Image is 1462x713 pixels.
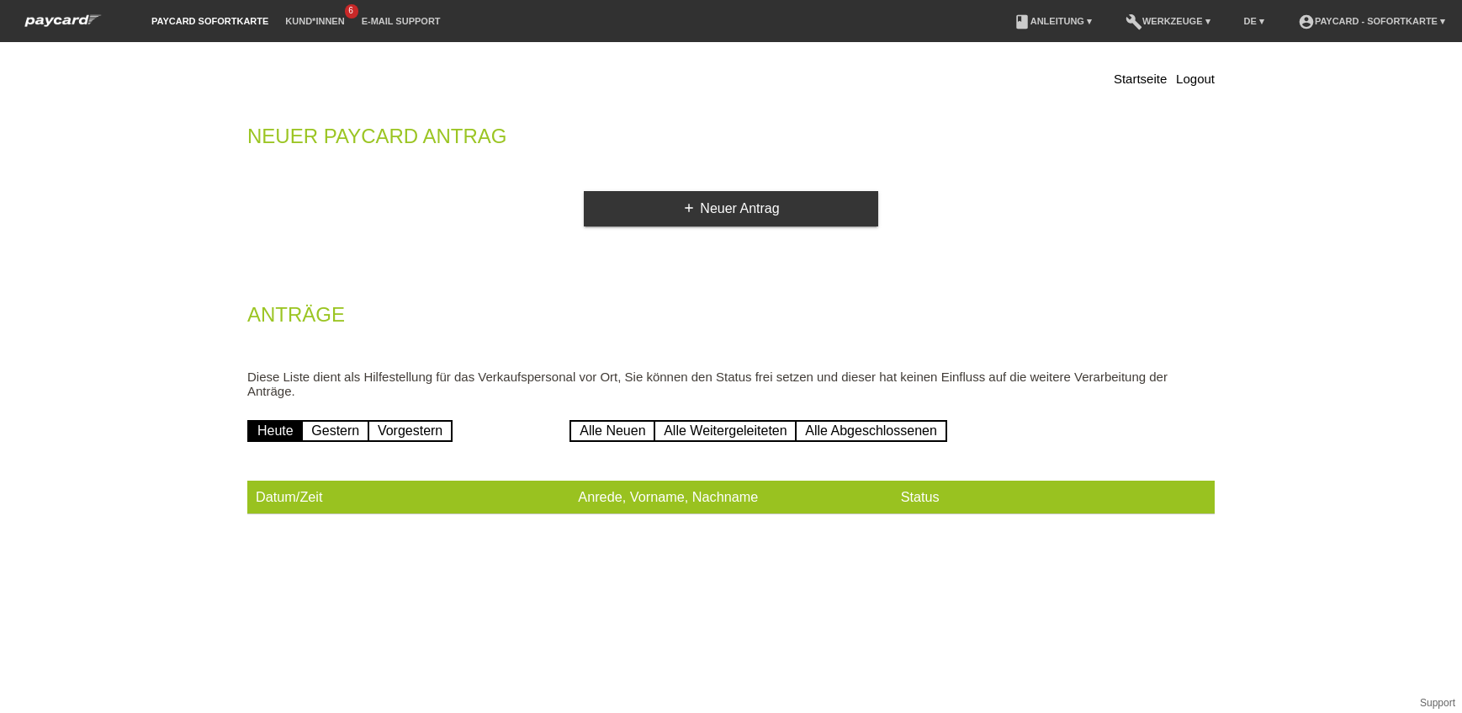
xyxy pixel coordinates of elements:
a: Alle Neuen [569,420,655,442]
th: Status [893,481,1215,514]
h2: Anträge [247,306,1215,332]
a: bookAnleitung ▾ [1005,16,1100,26]
i: add [682,201,696,215]
a: Alle Weitergeleiteten [654,420,797,442]
a: account_circlepaycard - Sofortkarte ▾ [1290,16,1454,26]
p: Diese Liste dient als Hilfestellung für das Verkaufspersonal vor Ort, Sie können den Status frei ... [247,370,1215,398]
a: E-Mail Support [353,16,449,26]
a: Alle Abgeschlossenen [795,420,947,442]
a: Support [1420,697,1455,709]
span: 6 [345,4,358,19]
i: account_circle [1298,13,1315,30]
th: Datum/Zeit [247,481,569,514]
a: DE ▾ [1236,16,1273,26]
a: Kund*innen [277,16,352,26]
a: addNeuer Antrag [584,191,878,226]
i: book [1014,13,1030,30]
a: Heute [247,420,304,442]
img: paycard Sofortkarte [17,12,109,29]
h2: Neuer Paycard Antrag [247,128,1215,153]
i: build [1126,13,1142,30]
a: Startseite [1114,72,1167,86]
th: Anrede, Vorname, Nachname [569,481,892,514]
a: Logout [1176,72,1215,86]
a: Vorgestern [368,420,453,442]
a: buildWerkzeuge ▾ [1117,16,1219,26]
a: paycard Sofortkarte [143,16,277,26]
a: paycard Sofortkarte [17,19,109,32]
a: Gestern [301,420,369,442]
